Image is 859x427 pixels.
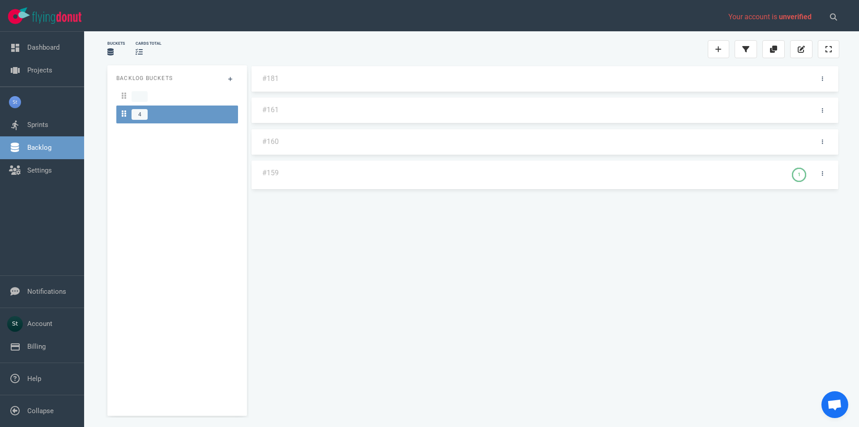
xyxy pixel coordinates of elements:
a: Collapse [27,407,54,415]
a: Backlog [27,144,51,152]
a: Billing [27,342,46,351]
a: 4 [116,106,238,123]
a: #181 [262,74,279,83]
a: Help [27,375,41,383]
p: Backlog Buckets [116,74,238,82]
a: #160 [262,137,279,146]
div: 1 [798,171,800,179]
a: Account [27,320,52,328]
span: Your account is [728,13,812,21]
div: cards total [136,41,162,47]
div: Open chat [821,391,848,418]
span: 4 [132,109,148,120]
img: Flying Donut text logo [32,12,81,24]
a: #159 [262,169,279,177]
a: #161 [262,106,279,114]
a: Sprints [27,121,48,129]
div: Buckets [107,41,125,47]
a: Settings [27,166,52,174]
a: Notifications [27,287,66,296]
a: Dashboard [27,43,60,51]
a: Projects [27,66,52,74]
span: unverified [779,13,812,21]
